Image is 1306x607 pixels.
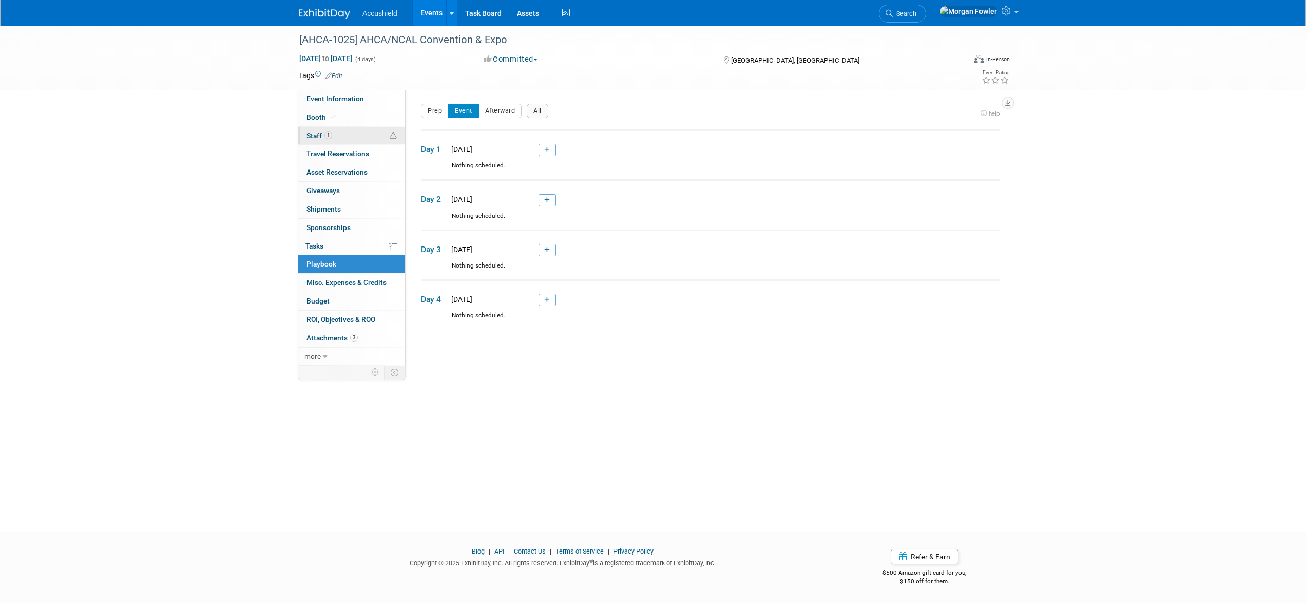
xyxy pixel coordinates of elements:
span: [DATE] [448,295,472,303]
button: All [527,104,548,118]
div: $500 Amazon gift card for you, [842,562,1008,585]
button: Event [448,104,479,118]
div: Nothing scheduled. [421,311,1000,329]
a: Asset Reservations [298,163,405,181]
div: Event Rating [982,70,1009,75]
a: Booth [298,108,405,126]
span: [DATE] [448,195,472,203]
span: Staff [306,131,332,140]
span: | [605,547,612,555]
a: Misc. Expenses & Credits [298,274,405,292]
span: to [321,54,331,63]
a: Refer & Earn [891,549,958,564]
span: | [547,547,554,555]
span: Day 3 [421,244,447,255]
div: Nothing scheduled. [421,261,1000,279]
a: Contact Us [514,547,546,555]
div: Nothing scheduled. [421,212,1000,230]
button: Afterward [478,104,522,118]
span: 3 [350,334,358,342]
div: $150 off for them. [842,577,1008,586]
td: Toggle Event Tabs [385,366,406,379]
div: Copyright © 2025 ExhibitDay, Inc. All rights reserved. ExhibitDay is a registered trademark of Ex... [299,556,827,568]
span: Day 4 [421,294,447,305]
button: Prep [421,104,449,118]
span: Misc. Expenses & Credits [306,278,387,287]
img: ExhibitDay [299,9,350,19]
span: Attachments [306,334,358,342]
span: Potential Scheduling Conflict -- at least one attendee is tagged in another overlapping event. [390,131,397,141]
div: Event Format [904,53,1010,69]
a: Staff1 [298,127,405,145]
span: Budget [306,297,330,305]
td: Personalize Event Tab Strip [367,366,385,379]
a: Edit [325,72,342,80]
a: Event Information [298,90,405,108]
span: [GEOGRAPHIC_DATA], [GEOGRAPHIC_DATA] [731,56,859,64]
a: Attachments3 [298,329,405,347]
a: Privacy Policy [613,547,654,555]
span: [DATE] [448,245,472,254]
span: [DATE] [DATE] [299,54,353,63]
span: Giveaways [306,186,340,195]
button: Committed [481,54,542,65]
a: Shipments [298,200,405,218]
span: Booth [306,113,338,121]
div: [AHCA-1025] AHCA/NCAL Convention & Expo [296,31,949,49]
span: help [989,110,1000,117]
sup: ® [589,558,593,564]
a: Budget [298,292,405,310]
span: Shipments [306,205,341,213]
a: Playbook [298,255,405,273]
span: Search [893,10,916,17]
span: Sponsorships [306,223,351,232]
span: Event Information [306,94,364,103]
span: Day 2 [421,194,447,205]
img: Format-Inperson.png [974,55,984,63]
span: ROI, Objectives & ROO [306,315,375,324]
div: Nothing scheduled. [421,161,1000,179]
span: | [486,547,493,555]
span: Tasks [305,242,323,250]
span: Playbook [306,260,336,268]
span: | [506,547,512,555]
a: Travel Reservations [298,145,405,163]
a: Giveaways [298,182,405,200]
span: 1 [324,131,332,139]
a: Sponsorships [298,219,405,237]
span: Accushield [362,9,397,17]
span: [DATE] [448,145,472,154]
a: Search [879,5,926,23]
img: Morgan Fowler [939,6,997,17]
a: Terms of Service [555,547,604,555]
a: more [298,348,405,366]
span: more [304,352,321,361]
a: ROI, Objectives & ROO [298,311,405,329]
span: (4 days) [354,56,376,63]
i: Booth reservation complete [331,114,336,120]
a: Blog [472,547,485,555]
span: Travel Reservations [306,149,369,158]
td: Tags [299,70,342,81]
span: Asset Reservations [306,168,368,176]
div: In-Person [986,55,1010,63]
span: Day 1 [421,144,447,155]
a: Tasks [298,237,405,255]
a: API [494,547,504,555]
